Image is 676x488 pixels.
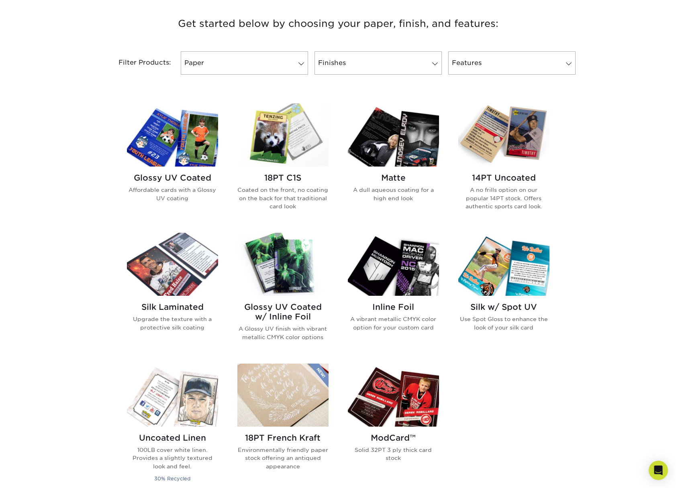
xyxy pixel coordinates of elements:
[237,104,329,167] img: 18PT C1S Trading Cards
[127,446,218,470] p: 100LB cover white linen. Provides a slightly textured look and feel.
[458,233,549,296] img: Silk w/ Spot UV Trading Cards
[237,325,329,341] p: A Glossy UV finish with vibrant metallic CMYK color options
[154,476,190,482] small: 30% Recycled
[127,233,218,296] img: Silk Laminated Trading Cards
[308,364,329,388] img: New Product
[237,186,329,210] p: Coated on the front, no coating on the back for that traditional card look
[97,51,178,75] div: Filter Products:
[458,104,549,223] a: 14PT Uncoated Trading Cards 14PT Uncoated A no frills option on our popular 14PT stock. Offers au...
[649,461,668,480] div: Open Intercom Messenger
[181,51,308,75] a: Paper
[127,233,218,354] a: Silk Laminated Trading Cards Silk Laminated Upgrade the texture with a protective silk coating
[237,364,329,427] img: 18PT French Kraft Trading Cards
[348,104,439,167] img: Matte Trading Cards
[348,433,439,443] h2: ModCard™
[448,51,576,75] a: Features
[348,233,439,296] img: Inline Foil Trading Cards
[348,364,439,427] img: ModCard™ Trading Cards
[458,233,549,354] a: Silk w/ Spot UV Trading Cards Silk w/ Spot UV Use Spot Gloss to enhance the look of your silk card
[458,315,549,331] p: Use Spot Gloss to enhance the look of your silk card
[127,364,218,427] img: Uncoated Linen Trading Cards
[127,104,218,223] a: Glossy UV Coated Trading Cards Glossy UV Coated Affordable cards with a Glossy UV coating
[237,433,329,443] h2: 18PT French Kraft
[127,173,218,183] h2: Glossy UV Coated
[458,302,549,312] h2: Silk w/ Spot UV
[315,51,442,75] a: Finishes
[348,233,439,354] a: Inline Foil Trading Cards Inline Foil A vibrant metallic CMYK color option for your custom card
[237,446,329,470] p: Environmentally friendly paper stock offering an antiqued appearance
[237,233,329,296] img: Glossy UV Coated w/ Inline Foil Trading Cards
[348,302,439,312] h2: Inline Foil
[348,104,439,223] a: Matte Trading Cards Matte A dull aqueous coating for a high end look
[237,173,329,183] h2: 18PT C1S
[237,104,329,223] a: 18PT C1S Trading Cards 18PT C1S Coated on the front, no coating on the back for that traditional ...
[127,302,218,312] h2: Silk Laminated
[127,104,218,167] img: Glossy UV Coated Trading Cards
[348,315,439,331] p: A vibrant metallic CMYK color option for your custom card
[458,186,549,210] p: A no frills option on our popular 14PT stock. Offers authentic sports card look.
[103,6,573,42] h3: Get started below by choosing your paper, finish, and features:
[127,433,218,443] h2: Uncoated Linen
[348,446,439,462] p: Solid 32PT 3 ply thick card stock
[237,233,329,354] a: Glossy UV Coated w/ Inline Foil Trading Cards Glossy UV Coated w/ Inline Foil A Glossy UV finish ...
[458,104,549,167] img: 14PT Uncoated Trading Cards
[237,302,329,321] h2: Glossy UV Coated w/ Inline Foil
[348,186,439,202] p: A dull aqueous coating for a high end look
[127,315,218,331] p: Upgrade the texture with a protective silk coating
[348,173,439,183] h2: Matte
[458,173,549,183] h2: 14PT Uncoated
[127,186,218,202] p: Affordable cards with a Glossy UV coating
